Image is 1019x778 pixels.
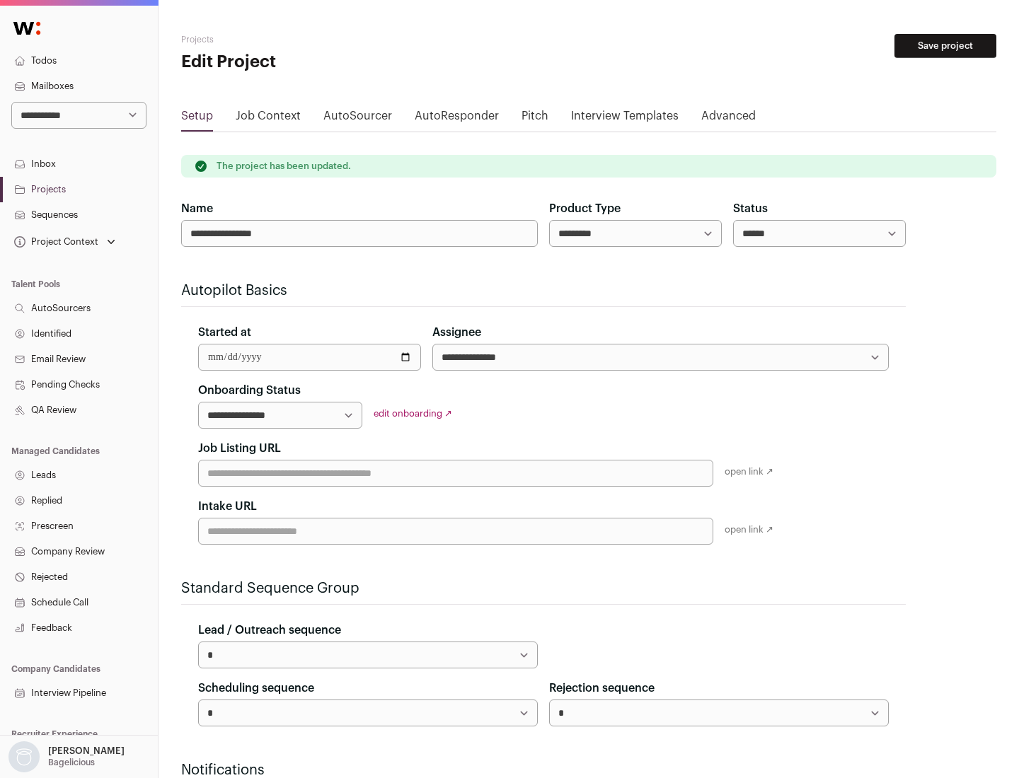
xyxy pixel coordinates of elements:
h2: Projects [181,34,453,45]
div: Project Context [11,236,98,248]
label: Lead / Outreach sequence [198,622,341,639]
a: Advanced [701,108,756,130]
button: Open dropdown [6,741,127,772]
a: Interview Templates [571,108,679,130]
p: [PERSON_NAME] [48,745,125,757]
a: AutoResponder [415,108,499,130]
label: Intake URL [198,498,257,515]
a: Pitch [522,108,548,130]
a: AutoSourcer [323,108,392,130]
h2: Autopilot Basics [181,281,906,301]
button: Save project [894,34,996,58]
label: Job Listing URL [198,440,281,457]
img: nopic.png [8,741,40,772]
label: Scheduling sequence [198,680,314,697]
label: Status [733,200,768,217]
a: Job Context [236,108,301,130]
p: Bagelicious [48,757,95,768]
label: Rejection sequence [549,680,655,697]
label: Product Type [549,200,621,217]
button: Open dropdown [11,232,118,252]
p: The project has been updated. [217,161,351,172]
img: Wellfound [6,14,48,42]
h2: Standard Sequence Group [181,579,906,598]
label: Onboarding Status [198,382,301,399]
a: Setup [181,108,213,130]
label: Started at [198,324,251,341]
label: Name [181,200,213,217]
h1: Edit Project [181,51,453,74]
a: edit onboarding ↗ [374,409,452,418]
label: Assignee [432,324,481,341]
